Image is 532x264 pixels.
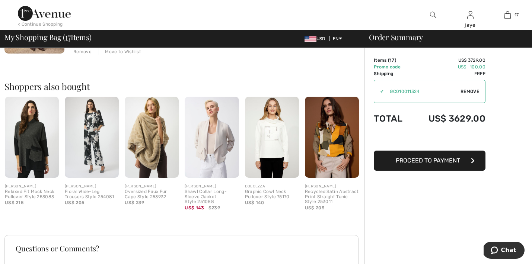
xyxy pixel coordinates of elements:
[185,189,239,205] div: Shawl Collar Long-Sleeve Jacket Style 251088
[411,57,485,64] td: US$ 3729.00
[305,205,324,210] span: US$ 205
[245,189,299,200] div: Graphic Cowl Neck Pullover Style 75170
[374,64,411,70] td: Promo code
[16,245,347,252] h3: Questions or Comments?
[305,189,359,205] div: Recycled Satin Abstract Print Straight Tunic Style 253011
[65,200,84,205] span: US$ 205
[360,33,528,41] div: Order Summary
[484,242,525,260] iframe: Opens a widget where you can chat to one of our agents
[333,36,342,41] span: EN
[411,70,485,77] td: Free
[4,82,364,91] h2: Shoppers also bought
[245,97,299,178] img: Graphic Cowl Neck Pullover Style 75170
[5,184,59,189] div: [PERSON_NAME]
[452,21,488,29] div: jaye
[489,10,526,19] a: 17
[374,70,411,77] td: Shipping
[245,200,264,205] span: US$ 140
[396,157,460,164] span: Proceed to Payment
[305,184,359,189] div: [PERSON_NAME]
[125,189,179,200] div: Oversized Faux Fur Cape Style 253932
[125,184,179,189] div: [PERSON_NAME]
[185,205,204,210] span: US$ 143
[18,6,71,21] img: 1ère Avenue
[374,88,384,95] div: ✔
[18,21,63,28] div: < Continue Shopping
[5,200,23,205] span: US$ 215
[65,32,71,41] span: 17
[125,97,179,178] img: Oversized Faux Fur Cape Style 253932
[305,97,359,178] img: Recycled Satin Abstract Print Straight Tunic Style 253011
[65,189,119,200] div: Floral Wide-Leg Trousers Style 254081
[374,57,411,64] td: Items ( )
[65,184,119,189] div: [PERSON_NAME]
[384,80,461,103] input: Promo code
[504,10,511,19] img: My Bag
[65,97,119,178] img: Floral Wide-Leg Trousers Style 254081
[245,184,299,189] div: DOLCEZZA
[411,64,485,70] td: US$ -100.00
[374,131,485,148] iframe: PayPal-paypal
[305,36,328,41] span: USD
[208,205,220,211] span: $239
[411,106,485,131] td: US$ 3629.00
[430,10,436,19] img: search the website
[461,88,479,95] span: Remove
[4,33,92,41] span: My Shopping Bag ( Items)
[467,11,474,18] a: Sign In
[467,10,474,19] img: My Info
[5,97,59,178] img: Relaxed Fit Mock Neck Pullover Style 253083
[305,36,316,42] img: US Dollar
[5,189,59,200] div: Relaxed Fit Mock Neck Pullover Style 253083
[185,184,239,189] div: [PERSON_NAME]
[389,58,395,63] span: 17
[73,48,92,55] div: Remove
[374,106,411,131] td: Total
[185,97,239,178] img: Shawl Collar Long-Sleeve Jacket Style 251088
[125,200,144,205] span: US$ 239
[515,12,519,18] span: 17
[374,151,485,171] button: Proceed to Payment
[99,48,141,55] div: Move to Wishlist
